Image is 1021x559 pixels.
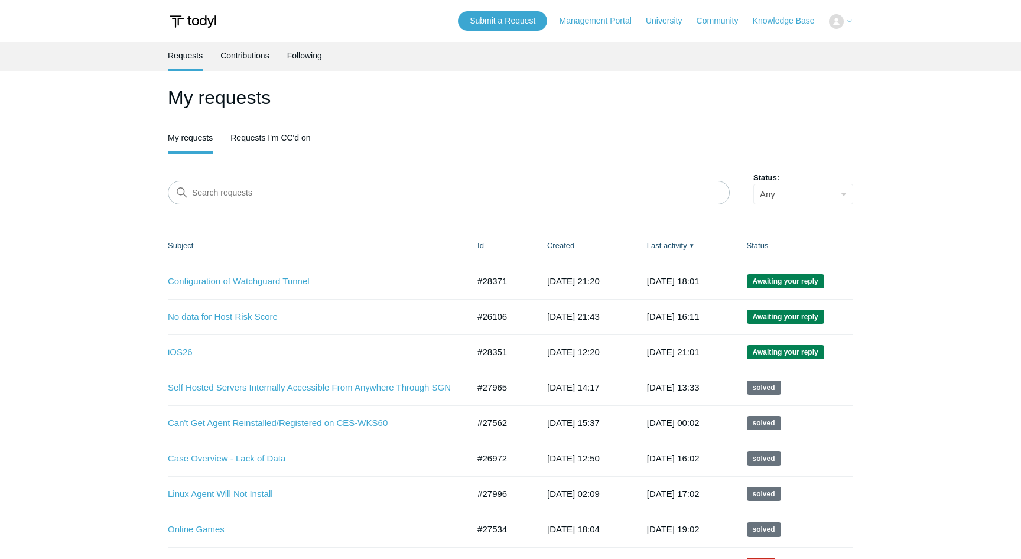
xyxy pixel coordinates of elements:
td: #27562 [466,405,535,441]
span: We are waiting for you to respond [747,274,824,288]
a: Requests [168,42,203,69]
a: Community [697,15,750,27]
span: This request has been solved [747,522,781,537]
a: Self Hosted Servers Internally Accessible From Anywhere Through SGN [168,381,451,395]
time: 2025-09-28T21:01:50+00:00 [647,347,700,357]
td: #28371 [466,264,535,299]
a: iOS26 [168,346,451,359]
time: 2025-09-28T13:33:32+00:00 [647,382,700,392]
img: Todyl Support Center Help Center home page [168,11,218,32]
time: 2025-08-19T18:04:57+00:00 [547,524,600,534]
td: #26106 [466,299,535,334]
time: 2025-10-01T18:01:53+00:00 [647,276,700,286]
time: 2025-09-08T19:02:37+00:00 [647,524,700,534]
a: Created [547,241,574,250]
h1: My requests [168,83,853,112]
a: Can't Get Agent Reinstalled/Registered on CES-WKS60 [168,417,451,430]
th: Status [735,228,853,264]
td: #27965 [466,370,535,405]
td: #27534 [466,512,535,547]
td: #28351 [466,334,535,370]
time: 2025-09-14T17:02:05+00:00 [647,489,700,499]
time: 2025-09-24T21:20:05+00:00 [547,276,600,286]
time: 2025-08-03T12:50:28+00:00 [547,453,600,463]
td: #27996 [466,476,535,512]
span: This request has been solved [747,381,781,395]
time: 2025-09-09T02:09:32+00:00 [547,489,600,499]
a: Requests I'm CC'd on [230,124,310,151]
time: 2025-07-10T21:43:07+00:00 [547,311,600,321]
a: Submit a Request [458,11,547,31]
span: We are waiting for you to respond [747,345,824,359]
a: No data for Host Risk Score [168,310,451,324]
time: 2025-09-17T00:02:01+00:00 [647,418,700,428]
time: 2025-08-20T15:37:02+00:00 [547,418,600,428]
a: University [646,15,694,27]
a: My requests [168,124,213,151]
th: Subject [168,228,466,264]
a: Management Portal [560,15,643,27]
time: 2025-09-24T12:20:54+00:00 [547,347,600,357]
a: Last activity▼ [647,241,687,250]
td: #26972 [466,441,535,476]
th: Id [466,228,535,264]
time: 2025-09-30T16:11:00+00:00 [647,311,700,321]
input: Search requests [168,181,730,204]
a: Knowledge Base [753,15,827,27]
span: This request has been solved [747,451,781,466]
span: This request has been solved [747,487,781,501]
span: We are waiting for you to respond [747,310,824,324]
time: 2025-09-07T14:17:22+00:00 [547,382,600,392]
a: Configuration of Watchguard Tunnel [168,275,451,288]
a: Online Games [168,523,451,537]
label: Status: [753,172,853,184]
a: Case Overview - Lack of Data [168,452,451,466]
a: Contributions [220,42,269,69]
span: This request has been solved [747,416,781,430]
span: ▼ [689,241,695,250]
a: Linux Agent Will Not Install [168,487,451,501]
a: Following [287,42,322,69]
time: 2025-09-15T16:02:53+00:00 [647,453,700,463]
